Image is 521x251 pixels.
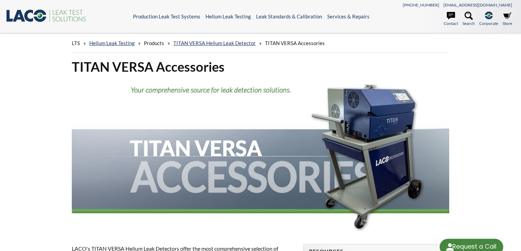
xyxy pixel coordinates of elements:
a: [PHONE_NUMBER] [403,2,439,8]
img: TITAN VERSA Accessories header [72,81,449,231]
a: Search [463,12,475,27]
span: Products [144,40,164,46]
a: [EMAIL_ADDRESS][DOMAIN_NAME] [443,2,512,8]
a: Leak Standards & Calibration [256,13,322,19]
a: Services & Repairs [327,13,370,19]
a: TITAN VERSA Helium Leak Detector [173,40,256,46]
div: » » » » [72,33,449,53]
span: TITAN VERSA Accessories [265,40,325,46]
a: Production Leak Test Systems [133,13,200,19]
span: Corporate [479,20,498,27]
a: Helium Leak Testing [89,40,135,46]
a: Store [503,12,512,27]
a: Contact [444,12,458,27]
h1: TITAN VERSA Accessories [72,58,449,75]
span: LTS [72,40,80,46]
a: Helium Leak Testing [205,13,251,19]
